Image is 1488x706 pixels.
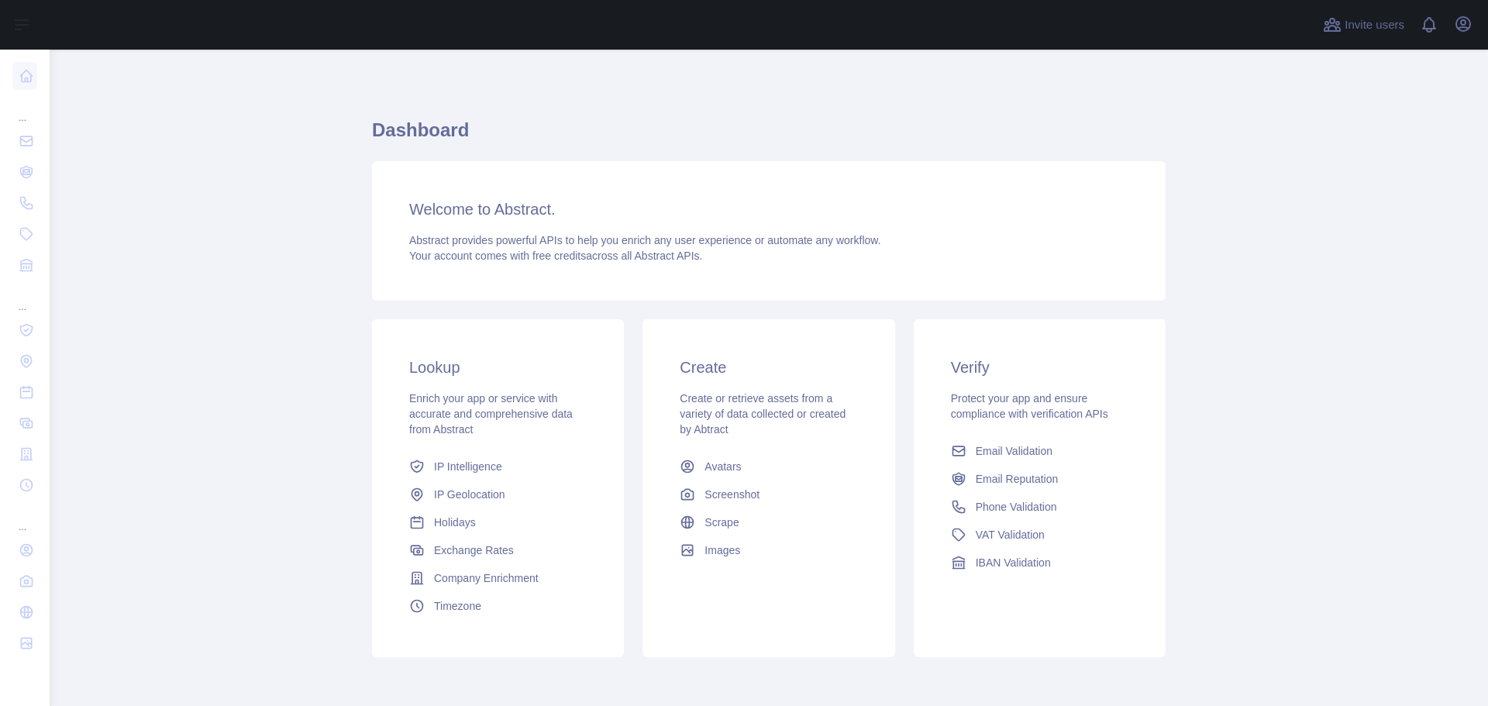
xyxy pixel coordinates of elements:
span: IBAN Validation [976,555,1051,570]
h1: Dashboard [372,118,1166,155]
span: Phone Validation [976,499,1057,515]
a: IP Geolocation [403,480,593,508]
span: Abstract provides powerful APIs to help you enrich any user experience or automate any workflow. [409,234,881,246]
span: Exchange Rates [434,542,514,558]
div: ... [12,93,37,124]
a: Email Validation [945,437,1135,465]
span: Timezone [434,598,481,614]
a: Scrape [673,508,863,536]
a: Timezone [403,592,593,620]
span: VAT Validation [976,527,1045,542]
span: Email Reputation [976,471,1059,487]
a: Company Enrichment [403,564,593,592]
span: Company Enrichment [434,570,539,586]
span: Protect your app and ensure compliance with verification APIs [951,392,1108,420]
a: Holidays [403,508,593,536]
span: Your account comes with across all Abstract APIs. [409,250,702,262]
span: Invite users [1345,16,1404,34]
a: IBAN Validation [945,549,1135,577]
a: VAT Validation [945,521,1135,549]
a: Email Reputation [945,465,1135,493]
span: Avatars [704,459,741,474]
a: Phone Validation [945,493,1135,521]
a: Screenshot [673,480,863,508]
div: ... [12,282,37,313]
span: Scrape [704,515,739,530]
a: Exchange Rates [403,536,593,564]
h3: Welcome to Abstract. [409,198,1128,220]
span: IP Geolocation [434,487,505,502]
h3: Lookup [409,356,587,378]
span: Email Validation [976,443,1052,459]
h3: Create [680,356,857,378]
span: Images [704,542,740,558]
h3: Verify [951,356,1128,378]
button: Invite users [1320,12,1407,37]
span: Holidays [434,515,476,530]
span: Screenshot [704,487,759,502]
span: IP Intelligence [434,459,502,474]
span: free credits [532,250,586,262]
span: Create or retrieve assets from a variety of data collected or created by Abtract [680,392,846,436]
span: Enrich your app or service with accurate and comprehensive data from Abstract [409,392,573,436]
a: Avatars [673,453,863,480]
a: Images [673,536,863,564]
a: IP Intelligence [403,453,593,480]
div: ... [12,502,37,533]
